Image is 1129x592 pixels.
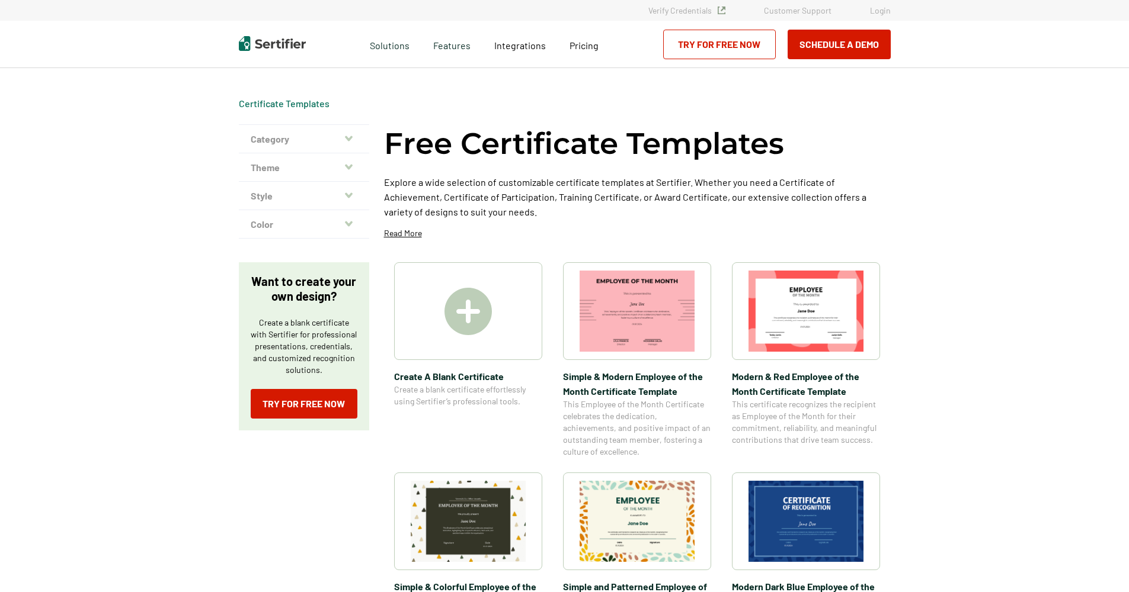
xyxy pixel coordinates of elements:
[239,210,369,239] button: Color
[732,369,880,398] span: Modern & Red Employee of the Month Certificate Template
[749,271,863,352] img: Modern & Red Employee of the Month Certificate Template
[239,36,306,51] img: Sertifier | Digital Credentialing Platform
[563,369,711,398] span: Simple & Modern Employee of the Month Certificate Template
[411,481,526,562] img: Simple & Colorful Employee of the Month Certificate Template
[570,37,599,52] a: Pricing
[384,175,891,219] p: Explore a wide selection of customizable certificate templates at Sertifier. Whether you need a C...
[718,7,725,14] img: Verified
[563,398,711,458] span: This Employee of the Month Certificate celebrates the dedication, achievements, and positive impa...
[384,227,422,239] p: Read More
[251,389,357,419] a: Try for Free Now
[563,262,711,458] a: Simple & Modern Employee of the Month Certificate TemplateSimple & Modern Employee of the Month C...
[749,481,863,562] img: Modern Dark Blue Employee of the Month Certificate Template
[251,317,357,376] p: Create a blank certificate with Sertifier for professional presentations, credentials, and custom...
[239,98,330,110] span: Certificate Templates
[648,5,725,15] a: Verify Credentials
[494,37,546,52] a: Integrations
[444,288,492,335] img: Create A Blank Certificate
[239,98,330,109] a: Certificate Templates
[732,398,880,446] span: This certificate recognizes the recipient as Employee of the Month for their commitment, reliabil...
[239,125,369,153] button: Category
[384,124,784,163] h1: Free Certificate Templates
[494,40,546,51] span: Integrations
[580,481,695,562] img: Simple and Patterned Employee of the Month Certificate Template
[239,153,369,182] button: Theme
[870,5,891,15] a: Login
[239,182,369,210] button: Style
[764,5,831,15] a: Customer Support
[732,262,880,458] a: Modern & Red Employee of the Month Certificate TemplateModern & Red Employee of the Month Certifi...
[663,30,776,59] a: Try for Free Now
[433,37,471,52] span: Features
[251,274,357,304] p: Want to create your own design?
[580,271,695,352] img: Simple & Modern Employee of the Month Certificate Template
[394,369,542,384] span: Create A Blank Certificate
[370,37,410,52] span: Solutions
[394,384,542,407] span: Create a blank certificate effortlessly using Sertifier’s professional tools.
[239,98,330,110] div: Breadcrumb
[570,40,599,51] span: Pricing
